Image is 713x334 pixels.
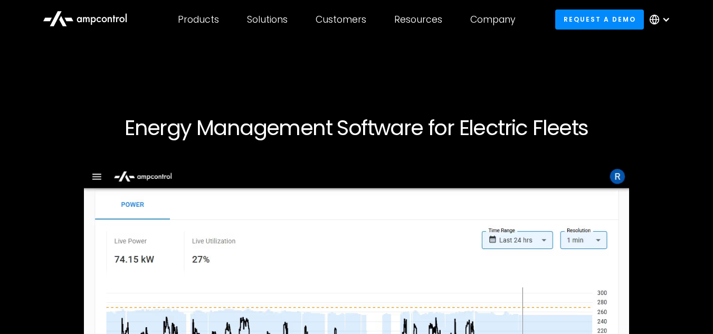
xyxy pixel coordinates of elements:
[178,14,219,25] div: Products
[394,14,442,25] div: Resources
[316,14,366,25] div: Customers
[36,115,678,140] h1: Energy Management Software for Electric Fleets
[470,14,516,25] div: Company
[247,14,288,25] div: Solutions
[555,9,644,29] a: Request a demo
